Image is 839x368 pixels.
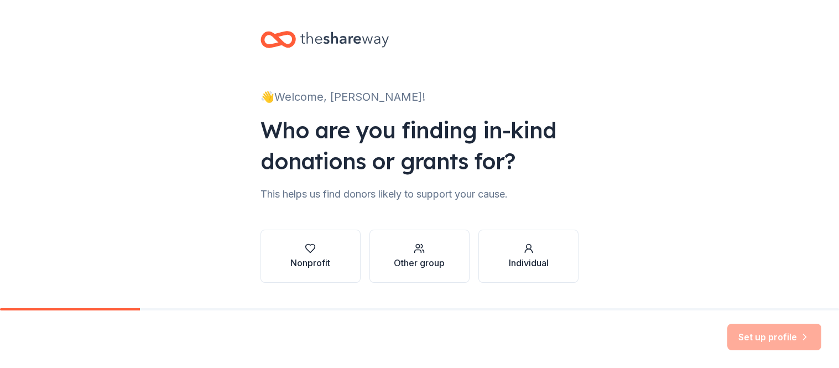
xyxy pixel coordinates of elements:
[509,256,549,269] div: Individual
[260,115,579,177] div: Who are you finding in-kind donations or grants for?
[290,256,330,269] div: Nonprofit
[369,230,470,283] button: Other group
[260,88,579,106] div: 👋 Welcome, [PERSON_NAME]!
[478,230,579,283] button: Individual
[394,256,445,269] div: Other group
[260,185,579,203] div: This helps us find donors likely to support your cause.
[260,230,361,283] button: Nonprofit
